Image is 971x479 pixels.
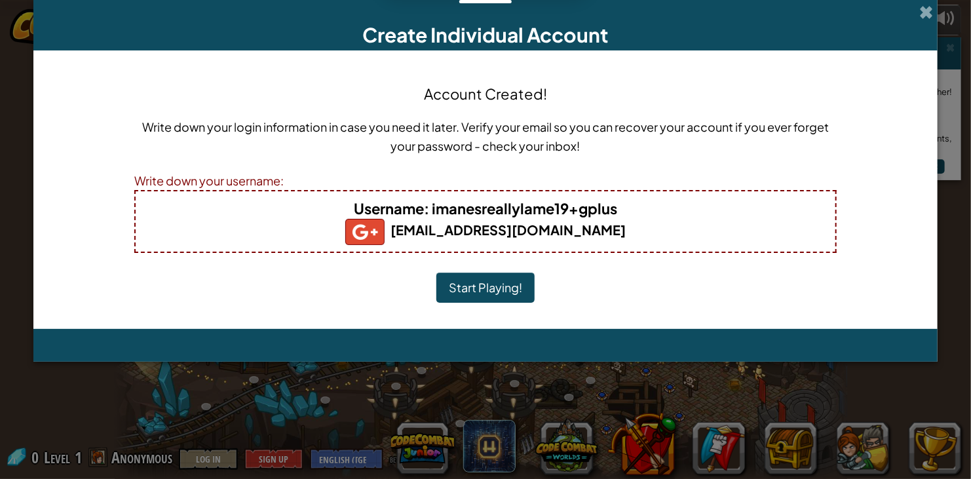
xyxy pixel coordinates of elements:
[424,83,547,104] h4: Account Created!
[345,221,626,238] b: [EMAIL_ADDRESS][DOMAIN_NAME]
[134,171,837,190] div: Write down your username:
[354,199,424,218] span: Username
[363,22,609,47] span: Create Individual Account
[436,273,535,303] button: Start Playing!
[134,117,837,155] p: Write down your login information in case you need it later. Verify your email so you can recover...
[345,219,385,245] img: gplus_small.png
[354,199,617,218] b: : imanesreallylame19+gplus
